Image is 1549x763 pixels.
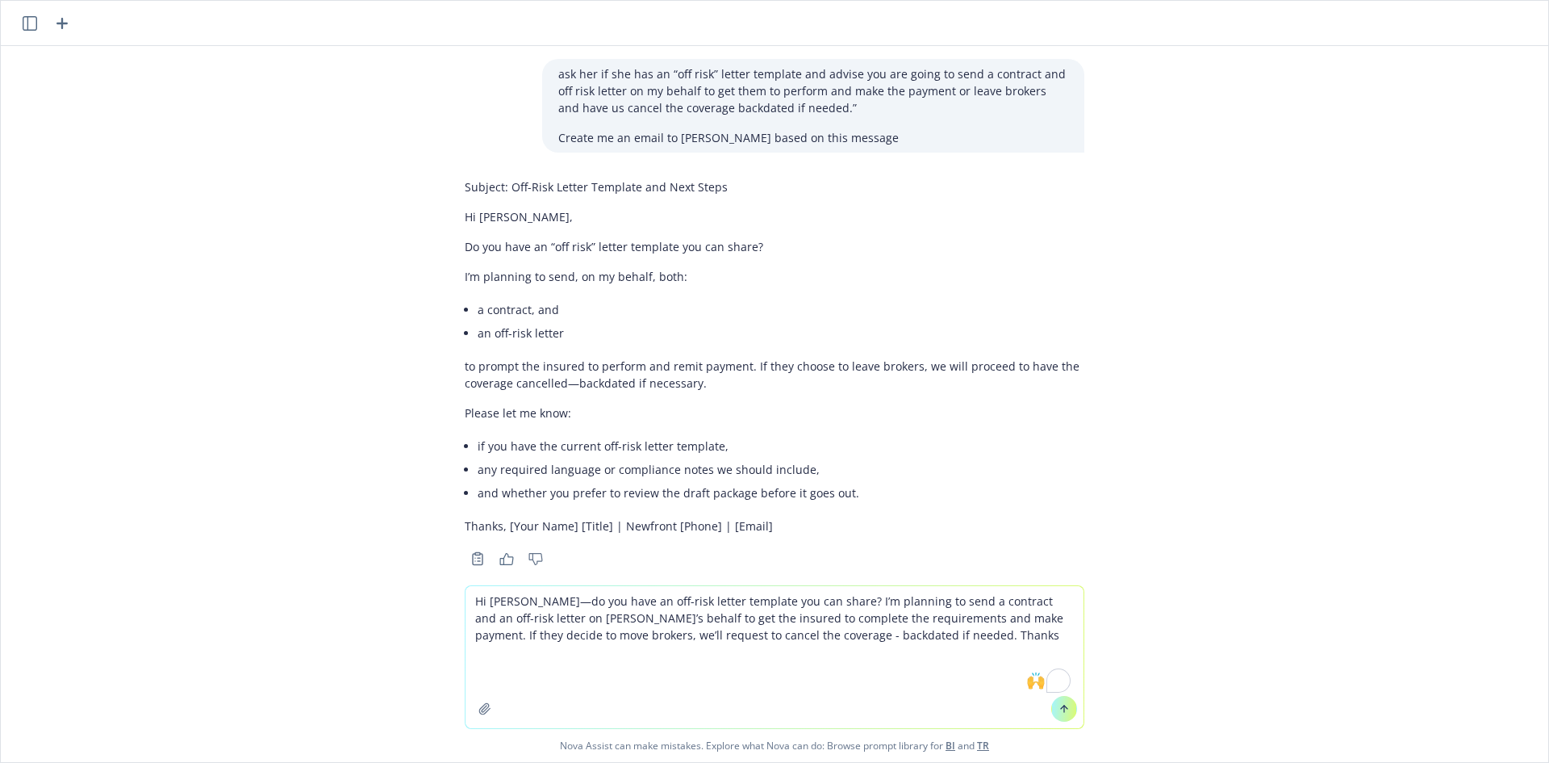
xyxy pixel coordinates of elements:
p: Do you have an “off risk” letter template you can share? [465,238,1084,255]
li: an off-risk letter [478,321,1084,345]
li: a contract, and [478,298,1084,321]
svg: Copy to clipboard [470,551,485,566]
a: TR [977,739,989,753]
button: Thumbs down [523,547,549,570]
p: Thanks, [Your Name] [Title] | Newfront [Phone] | [Email] [465,518,1084,535]
p: Please let me know: [465,405,1084,421]
p: I’m planning to send, on my behalf, both: [465,268,1084,285]
p: Hi [PERSON_NAME], [465,208,1084,225]
p: Subject: Off-Risk Letter Template and Next Steps [465,178,1084,195]
span: Nova Assist can make mistakes. Explore what Nova can do: Browse prompt library for and [7,729,1542,762]
a: BI [946,739,955,753]
p: Create me an email to [PERSON_NAME] based on this message [558,129,1068,146]
p: ask her if she has an “off risk” letter template and advise you are going to send a contract and ... [558,65,1068,116]
li: and whether you prefer to review the draft package before it goes out. [478,481,1084,505]
textarea: To enrich screen reader interactions, please activate Accessibility in Grammarly extension settings [466,586,1083,728]
li: any required language or compliance notes we should include, [478,458,1084,481]
p: to prompt the insured to perform and remit payment. If they choose to leave brokers, we will proc... [465,358,1084,392]
li: if you have the current off-risk letter template, [478,434,1084,458]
